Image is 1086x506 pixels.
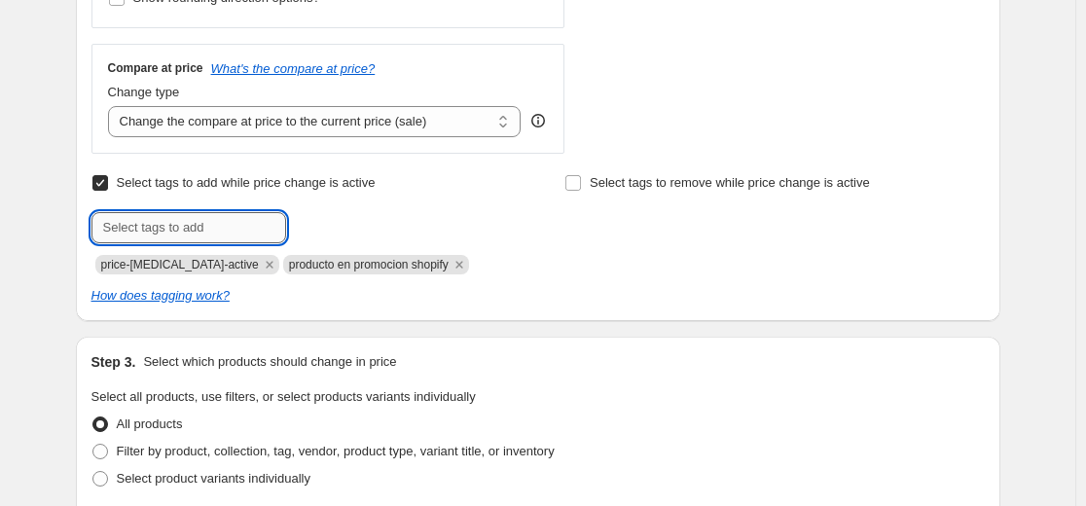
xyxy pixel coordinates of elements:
[211,61,376,76] button: What's the compare at price?
[101,258,259,271] span: price-change-job-active
[108,85,180,99] span: Change type
[590,175,870,190] span: Select tags to remove while price change is active
[91,212,286,243] input: Select tags to add
[451,256,468,273] button: Remove producto en promocion shopify
[117,416,183,431] span: All products
[91,352,136,372] h2: Step 3.
[143,352,396,372] p: Select which products should change in price
[117,175,376,190] span: Select tags to add while price change is active
[91,389,476,404] span: Select all products, use filters, or select products variants individually
[289,258,449,271] span: producto en promocion shopify
[108,60,203,76] h3: Compare at price
[528,111,548,130] div: help
[91,288,230,303] a: How does tagging work?
[261,256,278,273] button: Remove price-change-job-active
[117,444,555,458] span: Filter by product, collection, tag, vendor, product type, variant title, or inventory
[117,471,310,486] span: Select product variants individually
